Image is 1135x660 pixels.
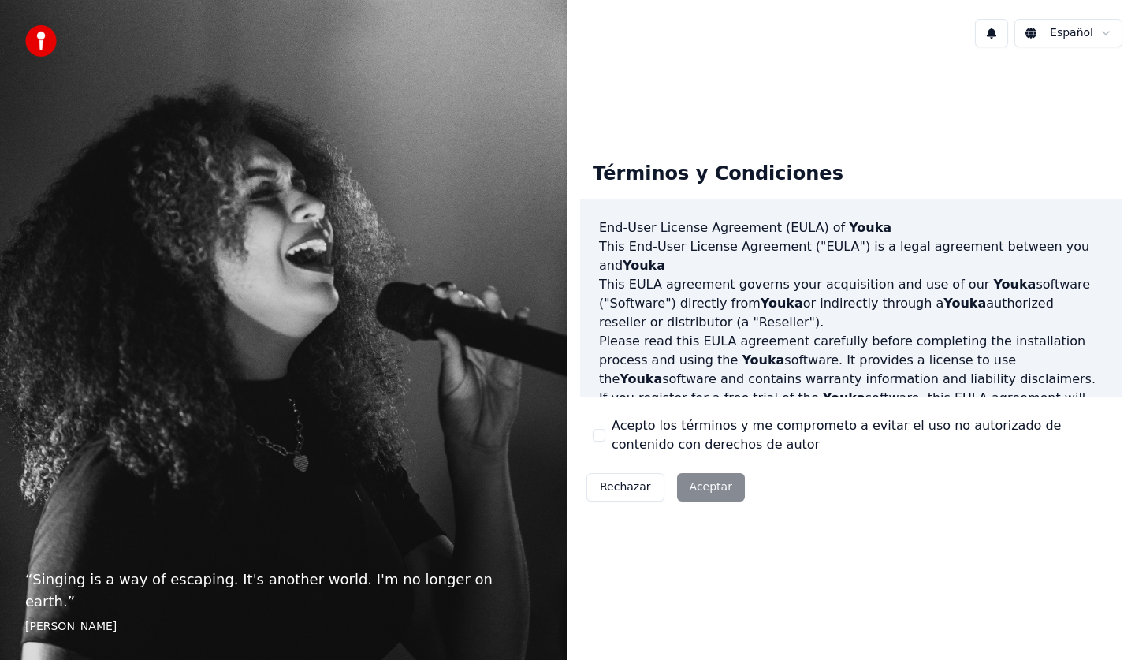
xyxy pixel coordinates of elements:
span: Youka [993,277,1036,292]
span: Youka [742,352,784,367]
span: Youka [761,296,803,311]
p: This End-User License Agreement ("EULA") is a legal agreement between you and [599,237,1103,275]
h3: End-User License Agreement (EULA) of [599,218,1103,237]
footer: [PERSON_NAME] [25,619,542,635]
span: Youka [849,220,891,235]
span: Youka [623,258,665,273]
span: Youka [620,371,662,386]
p: If you register for a free trial of the software, this EULA agreement will also govern that trial... [599,389,1103,464]
button: Rechazar [586,473,664,502]
p: This EULA agreement governs your acquisition and use of our software ("Software") directly from o... [599,275,1103,332]
span: Youka [943,296,986,311]
p: Please read this EULA agreement carefully before completing the installation process and using th... [599,332,1103,389]
p: “ Singing is a way of escaping. It's another world. I'm no longer on earth. ” [25,569,542,613]
img: youka [25,25,57,57]
div: Términos y Condiciones [580,149,856,199]
span: Youka [823,390,865,405]
label: Acepto los términos y me comprometo a evitar el uso no autorizado de contenido con derechos de autor [612,416,1110,454]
